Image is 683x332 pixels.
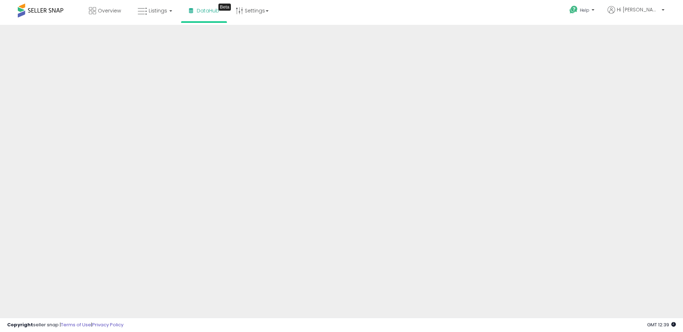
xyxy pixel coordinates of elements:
[98,7,121,14] span: Overview
[7,322,123,328] div: seller snap | |
[218,4,231,11] div: Tooltip anchor
[197,7,219,14] span: DataHub
[580,7,589,13] span: Help
[149,7,167,14] span: Listings
[608,6,665,22] a: Hi [PERSON_NAME]
[92,321,123,328] a: Privacy Policy
[569,5,578,14] i: Get Help
[617,6,660,13] span: Hi [PERSON_NAME]
[61,321,91,328] a: Terms of Use
[647,321,676,328] span: 2025-10-6 12:39 GMT
[7,321,33,328] strong: Copyright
